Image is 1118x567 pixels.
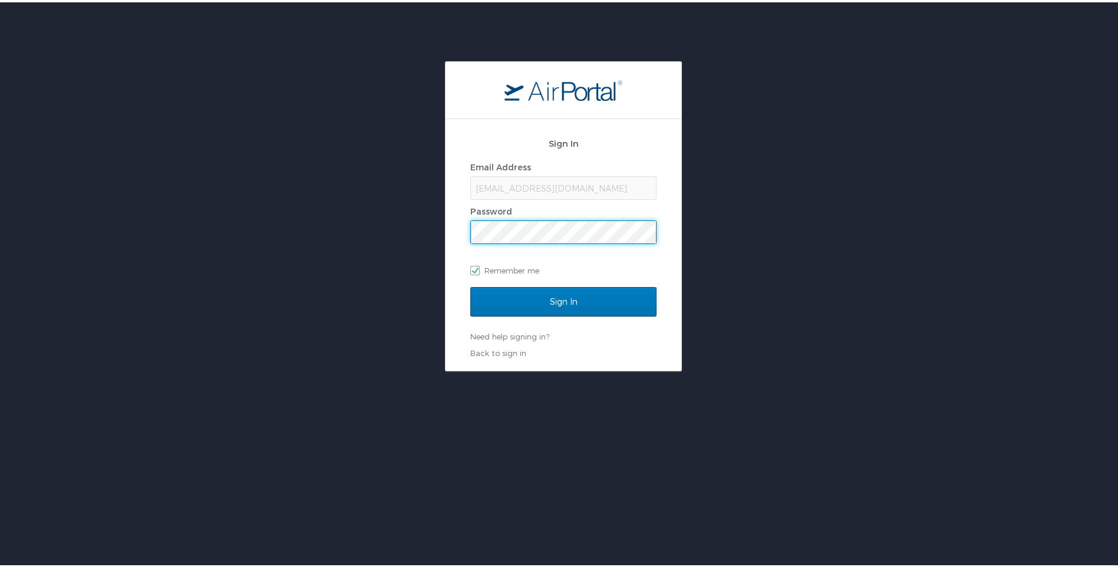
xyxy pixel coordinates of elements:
label: Email Address [470,160,531,170]
a: Back to sign in [470,346,526,355]
a: Need help signing in? [470,329,549,339]
label: Remember me [470,259,657,277]
img: logo [504,77,622,98]
label: Password [470,204,512,214]
input: Sign In [470,285,657,314]
h2: Sign In [470,134,657,148]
